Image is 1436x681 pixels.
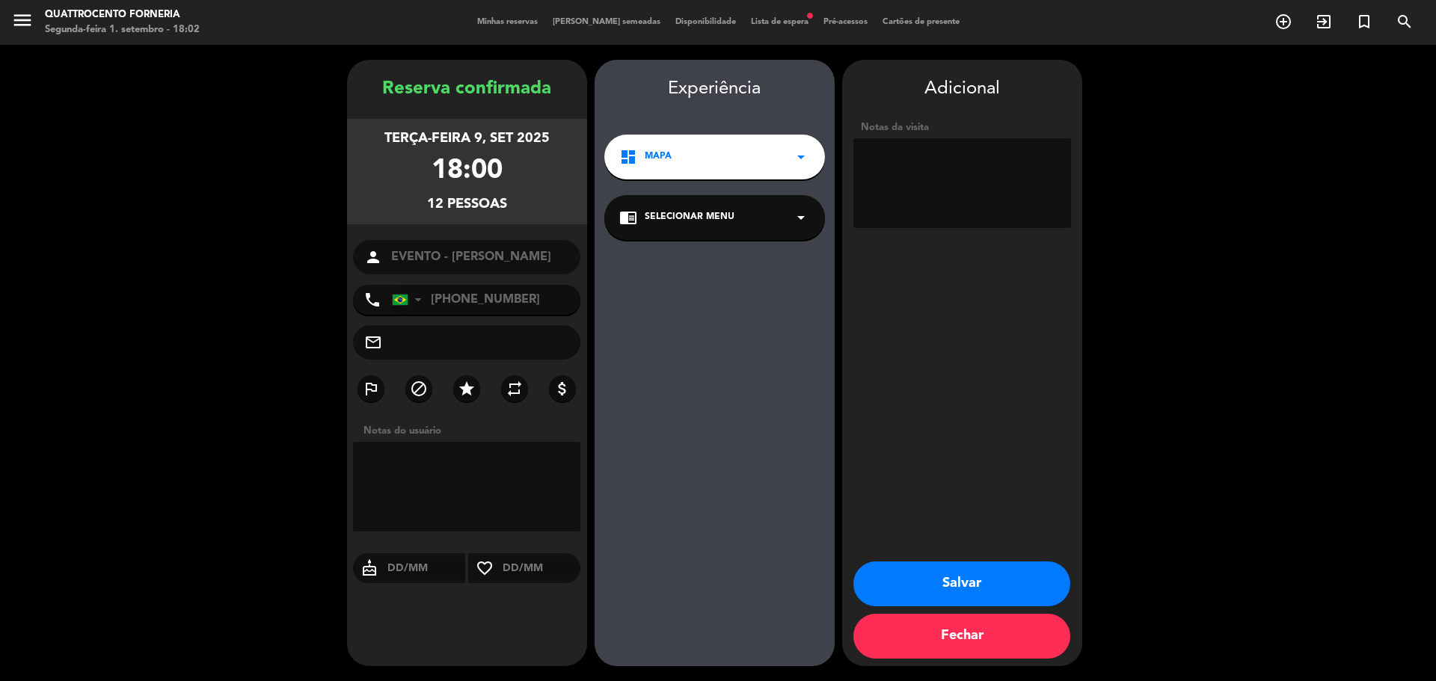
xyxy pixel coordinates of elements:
[45,22,200,37] div: Segunda-feira 1. setembro - 18:02
[545,18,668,26] span: [PERSON_NAME] semeadas
[645,150,672,164] span: Mapa
[458,380,476,398] i: star
[853,614,1070,659] button: Fechar
[501,559,581,578] input: DD/MM
[353,559,386,577] i: cake
[1315,13,1333,31] i: exit_to_app
[506,380,524,398] i: repeat
[853,120,1071,135] div: Notas da visita
[347,75,587,104] div: Reserva confirmada
[619,148,637,166] i: dashboard
[875,18,967,26] span: Cartões de presente
[792,148,810,166] i: arrow_drop_down
[393,286,427,314] div: Brazil (Brasil): +55
[470,18,545,26] span: Minhas reservas
[619,209,637,227] i: chrome_reader_mode
[468,559,501,577] i: favorite_border
[364,333,382,351] i: mail_outline
[816,18,875,26] span: Pré-acessos
[11,9,34,31] i: menu
[806,11,814,20] span: fiber_manual_record
[427,194,507,215] div: 12 pessoas
[668,18,743,26] span: Disponibilidade
[410,380,428,398] i: block
[432,150,503,194] div: 18:00
[45,7,200,22] div: Quattrocento Forneria
[645,210,734,225] span: Selecionar menu
[11,9,34,37] button: menu
[363,291,381,309] i: phone
[853,561,1070,606] button: Salvar
[553,380,571,398] i: attach_money
[743,18,816,26] span: Lista de espera
[792,209,810,227] i: arrow_drop_down
[1355,13,1373,31] i: turned_in_not
[364,248,382,266] i: person
[1274,13,1292,31] i: add_circle_outline
[356,423,587,439] div: Notas do usuário
[386,559,466,578] input: DD/MM
[595,75,835,104] div: Experiência
[384,128,550,150] div: Terça-feira 9, set 2025
[853,75,1071,104] div: Adicional
[362,380,380,398] i: outlined_flag
[1396,13,1414,31] i: search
